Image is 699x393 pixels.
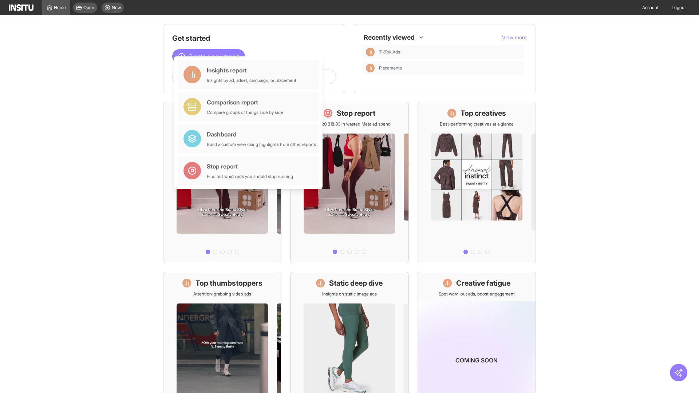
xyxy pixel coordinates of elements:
[193,291,251,297] p: Attention-grabbing video ads
[207,78,296,83] div: Insights by ad, adset, campaign, or placement
[502,34,527,41] button: View more
[379,65,402,71] span: Placements
[207,130,316,139] div: Dashboard
[196,278,262,288] h1: Top thumbstoppers
[379,49,521,55] span: TikTok Ads
[172,49,245,64] button: Create a new report
[54,5,66,11] span: Home
[461,108,506,118] h1: Top creatives
[379,65,521,71] span: Placements
[366,48,375,56] div: Insights
[172,33,336,43] h1: Get started
[207,110,283,115] div: Compare groups of things side by side
[163,102,281,263] a: What's live nowSee all active ads instantly
[308,121,391,127] p: Save £20,318.33 in wasted Meta ad spend
[440,121,514,127] p: Best-performing creatives at a glance
[207,98,283,107] div: Comparison report
[207,66,296,75] div: Insights report
[188,52,239,61] span: Create a new report
[207,174,293,179] div: Find out which ads you should stop running
[366,64,375,72] div: Insights
[379,49,400,55] span: TikTok Ads
[83,5,94,11] span: Open
[207,162,293,171] div: Stop report
[290,102,408,263] a: Stop reportSave £20,318.33 in wasted Meta ad spend
[9,4,33,11] img: Logo
[322,291,377,297] p: Insights on static image ads
[112,5,121,11] span: New
[207,142,316,147] div: Build a custom view using highlights from other reports
[418,102,536,263] a: Top creativesBest-performing creatives at a glance
[329,278,383,288] h1: Static deep dive
[502,34,527,40] span: View more
[337,108,375,118] h1: Stop report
